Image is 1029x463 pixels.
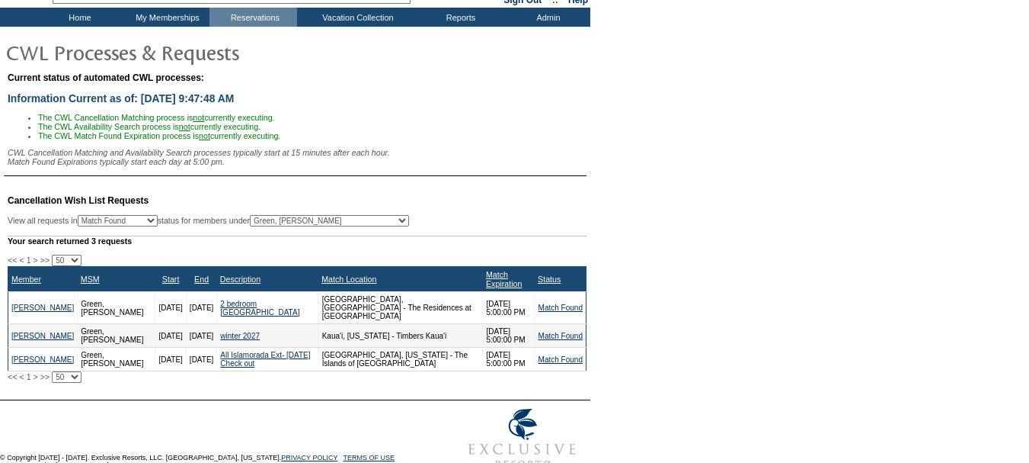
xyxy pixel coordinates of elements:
[11,332,74,340] a: [PERSON_NAME]
[162,275,180,284] a: Start
[122,8,209,27] td: My Memberships
[8,148,586,166] div: CWL Cancellation Matching and Availability Search processes typically start at 15 minutes after e...
[538,275,561,284] a: Status
[220,275,260,284] a: Description
[321,275,376,284] a: Match Location
[8,215,409,227] div: View all requests in status for members under
[220,300,299,317] a: 2 bedroom [GEOGRAPHIC_DATA]
[483,292,535,324] td: [DATE] 5:00:00 PM
[38,122,260,131] span: The CWL Availability Search process is currently executing.
[318,324,483,348] td: Kaua'i, [US_STATE] - Timbers Kaua'i
[179,122,190,131] u: not
[40,372,50,381] span: >>
[155,324,186,348] td: [DATE]
[8,372,17,381] span: <<
[38,131,280,140] span: The CWL Match Found Expiration process is currently executing.
[8,195,149,206] span: Cancellation Wish List Requests
[538,304,583,312] a: Match Found
[209,8,297,27] td: Reservations
[34,8,122,27] td: Home
[220,351,310,368] a: All Islamorada Ext- [DATE] Check out
[34,372,38,381] span: >
[8,72,204,83] span: Current status of automated CWL processes:
[503,8,590,27] td: Admin
[78,292,155,324] td: Green, [PERSON_NAME]
[193,113,204,122] u: not
[8,256,17,265] span: <<
[538,355,583,364] a: Match Found
[8,236,586,246] div: Your search returned 3 requests
[19,256,24,265] span: <
[38,113,275,122] span: The CWL Cancellation Matching process is currently executing.
[186,348,216,371] td: [DATE]
[34,256,38,265] span: >
[318,292,483,324] td: [GEOGRAPHIC_DATA], [GEOGRAPHIC_DATA] - The Residences at [GEOGRAPHIC_DATA]
[27,256,31,265] span: 1
[483,324,535,348] td: [DATE] 5:00:00 PM
[199,131,210,140] u: not
[40,256,50,265] span: >>
[194,275,209,284] a: End
[415,8,503,27] td: Reports
[155,348,186,371] td: [DATE]
[78,324,155,348] td: Green, [PERSON_NAME]
[318,348,483,371] td: [GEOGRAPHIC_DATA], [US_STATE] - The Islands of [GEOGRAPHIC_DATA]
[220,332,260,340] a: winter 2027
[186,324,216,348] td: [DATE]
[78,348,155,371] td: Green, [PERSON_NAME]
[344,454,395,461] a: TERMS OF USE
[8,92,234,104] span: Information Current as of: [DATE] 9:47:48 AM
[11,275,41,284] a: Member
[483,348,535,371] td: [DATE] 5:00:00 PM
[155,292,186,324] td: [DATE]
[486,270,522,288] a: Match Expiration
[538,332,583,340] a: Match Found
[19,372,24,381] span: <
[281,454,337,461] a: PRIVACY POLICY
[27,372,31,381] span: 1
[186,292,216,324] td: [DATE]
[81,275,100,284] a: MSM
[297,8,415,27] td: Vacation Collection
[11,304,74,312] a: [PERSON_NAME]
[11,355,74,364] a: [PERSON_NAME]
